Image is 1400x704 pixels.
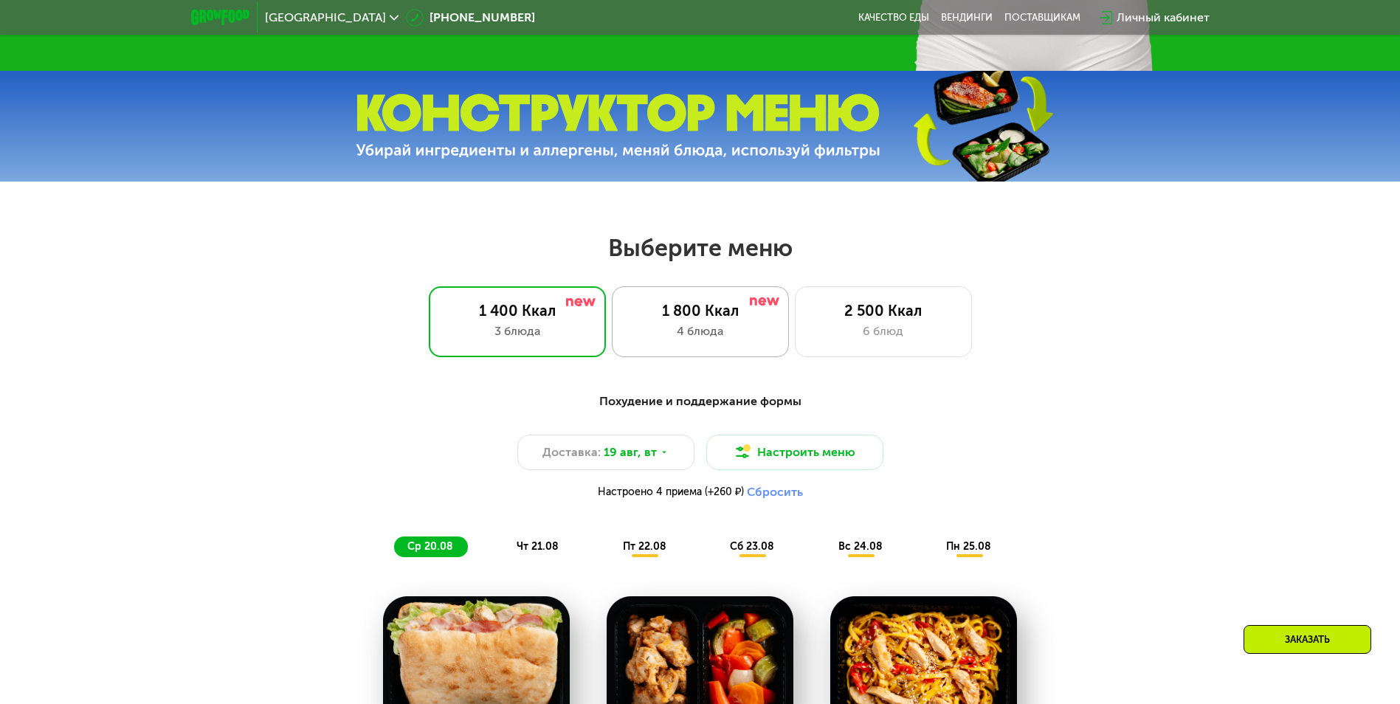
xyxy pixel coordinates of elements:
span: 19 авг, вт [604,444,657,461]
a: [PHONE_NUMBER] [406,9,535,27]
span: [GEOGRAPHIC_DATA] [265,12,386,24]
span: Доставка: [542,444,601,461]
span: пт 22.08 [623,540,666,553]
span: Настроено 4 приема (+260 ₽) [598,487,744,497]
span: пн 25.08 [946,540,991,553]
button: Сбросить [747,485,803,500]
div: поставщикам [1004,12,1080,24]
a: Качество еды [858,12,929,24]
div: 1 800 Ккал [627,302,773,320]
div: Личный кабинет [1117,9,1210,27]
span: сб 23.08 [730,540,774,553]
button: Настроить меню [706,435,883,470]
div: 1 400 Ккал [444,302,590,320]
span: чт 21.08 [517,540,559,553]
div: 3 блюда [444,322,590,340]
span: вс 24.08 [838,540,883,553]
h2: Выберите меню [47,233,1353,263]
a: Вендинги [941,12,993,24]
div: Похудение и поддержание формы [263,393,1137,411]
span: ср 20.08 [407,540,453,553]
div: 4 блюда [627,322,773,340]
div: 6 блюд [810,322,956,340]
div: 2 500 Ккал [810,302,956,320]
div: Заказать [1244,625,1371,654]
